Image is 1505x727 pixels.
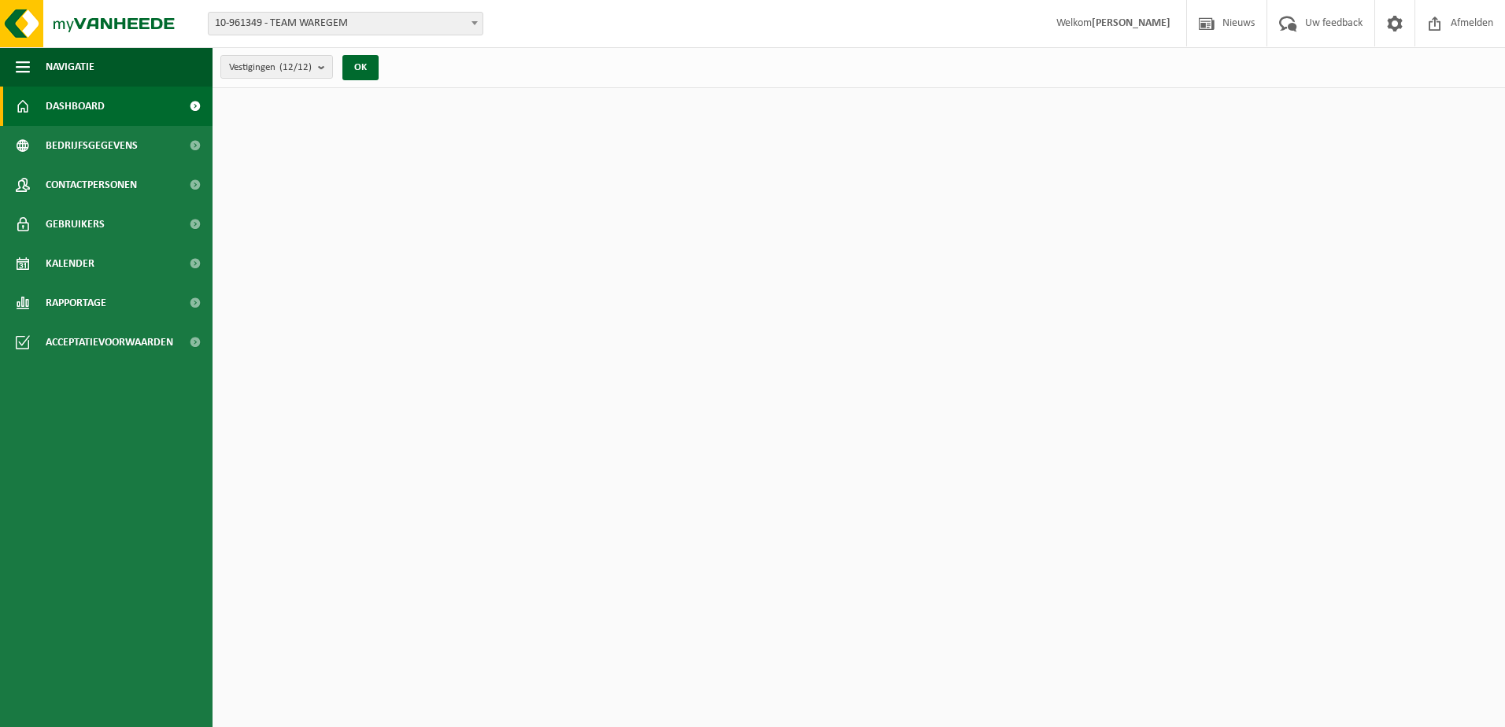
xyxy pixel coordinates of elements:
span: Bedrijfsgegevens [46,126,138,165]
button: OK [342,55,379,80]
span: Rapportage [46,283,106,323]
count: (12/12) [279,62,312,72]
span: Kalender [46,244,94,283]
span: Contactpersonen [46,165,137,205]
span: Gebruikers [46,205,105,244]
strong: [PERSON_NAME] [1092,17,1170,29]
span: Vestigingen [229,56,312,79]
span: Navigatie [46,47,94,87]
button: Vestigingen(12/12) [220,55,333,79]
span: Acceptatievoorwaarden [46,323,173,362]
span: 10-961349 - TEAM WAREGEM [208,12,483,35]
span: Dashboard [46,87,105,126]
span: 10-961349 - TEAM WAREGEM [209,13,483,35]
